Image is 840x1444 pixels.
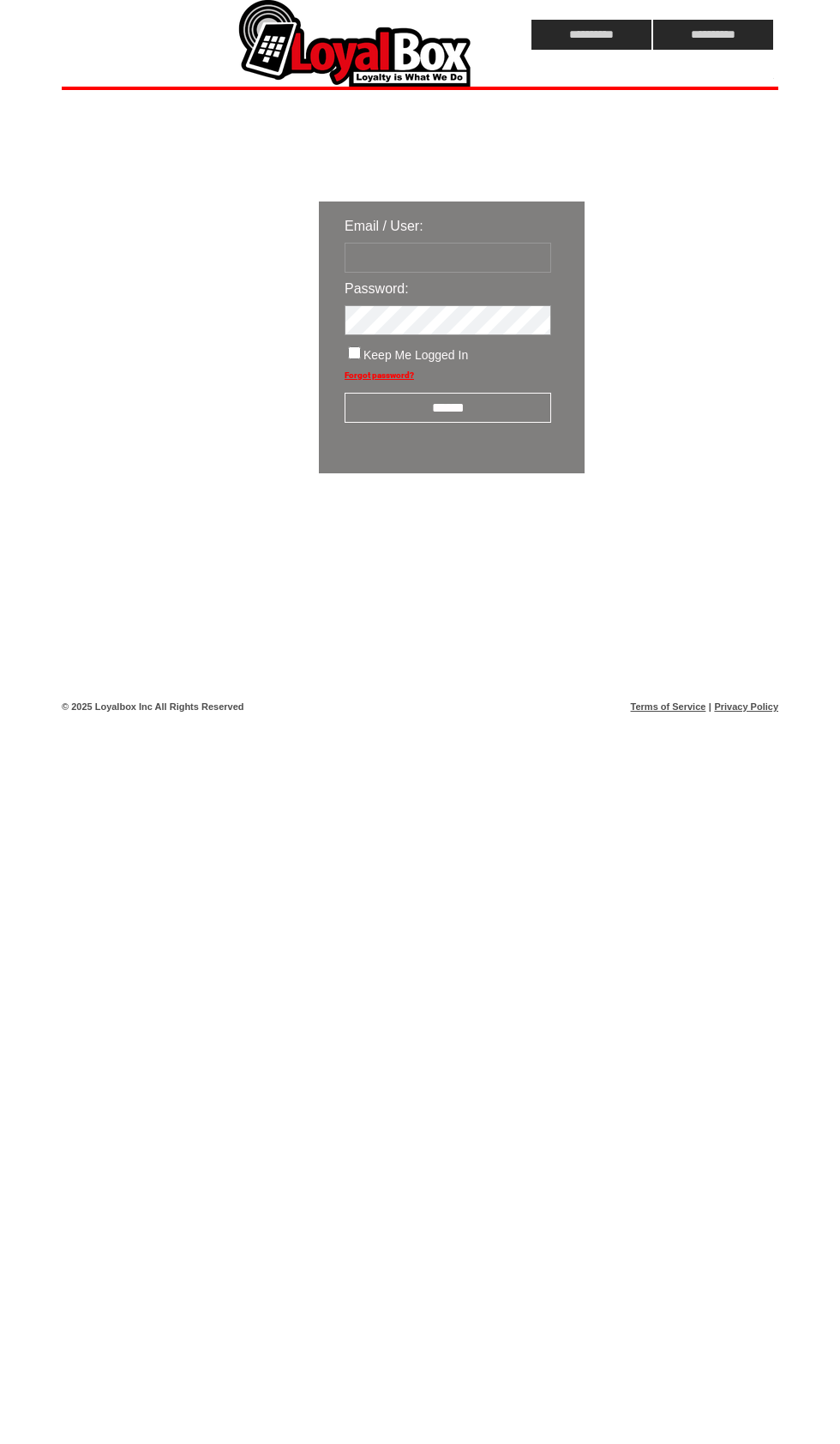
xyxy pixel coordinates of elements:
[631,701,706,712] a: Terms of Service
[634,516,720,538] img: transparent.png
[345,281,409,296] span: Password:
[714,701,778,712] a: Privacy Policy
[345,219,423,233] span: Email / User:
[363,348,468,362] span: Keep Me Logged In
[709,701,711,712] span: |
[62,701,244,712] span: © 2025 Loyalbox Inc All Rights Reserved
[345,370,414,380] a: Forgot password?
